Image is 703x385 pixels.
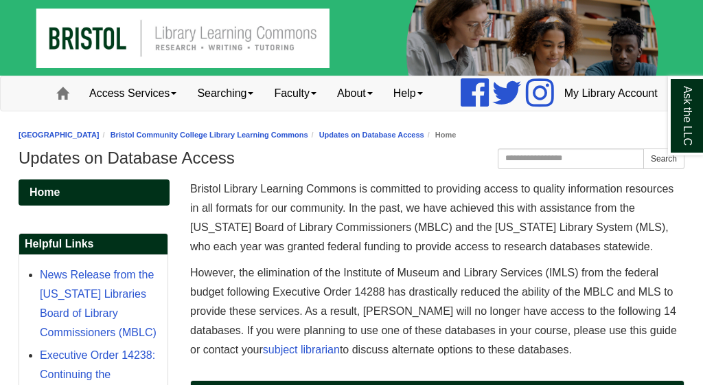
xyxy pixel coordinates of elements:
[424,129,457,142] li: Home
[190,267,677,355] span: However, the elimination of the Institute of Museum and Library Services (IMLS) from the federal ...
[264,76,327,111] a: Faculty
[79,76,187,111] a: Access Services
[111,131,308,139] a: Bristol Community College Library Learning Commons
[30,186,60,198] span: Home
[319,131,424,139] a: Updates on Database Access
[383,76,433,111] a: Help
[19,131,100,139] a: [GEOGRAPHIC_DATA]
[643,148,684,169] button: Search
[187,76,264,111] a: Searching
[190,183,673,252] span: Bristol Library Learning Commons is committed to providing access to quality information resource...
[263,344,340,355] a: subject librarian
[19,179,170,206] a: Home
[19,234,168,255] h2: Helpful Links
[327,76,383,111] a: About
[19,129,684,142] nav: breadcrumb
[40,269,157,338] a: News Release from the [US_STATE] Libraries Board of Library Commissioners (MBLC)
[19,148,684,168] h1: Updates on Database Access
[554,76,668,111] a: My Library Account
